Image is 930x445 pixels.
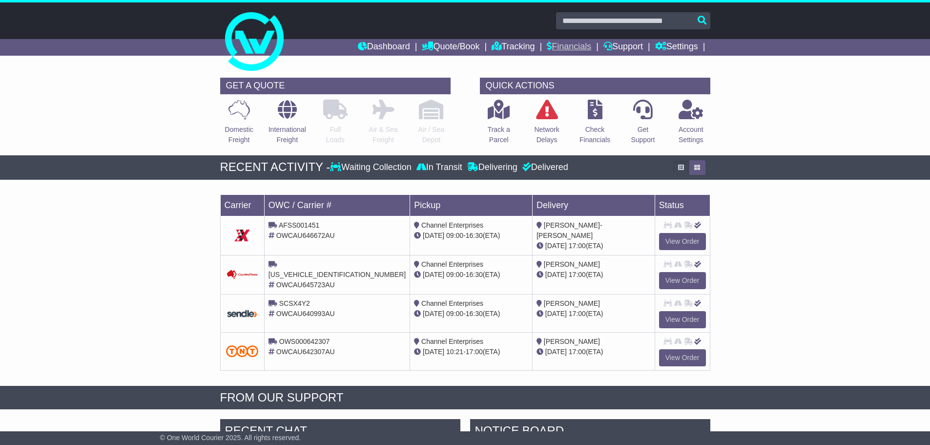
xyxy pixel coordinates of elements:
[630,99,655,150] a: GetSupport
[421,260,483,268] span: Channel Enterprises
[545,242,567,250] span: [DATE]
[279,338,330,345] span: OWS000642307
[545,271,567,278] span: [DATE]
[569,242,586,250] span: 17:00
[492,39,535,56] a: Tracking
[534,125,559,145] p: Network Delays
[679,125,703,145] p: Account Settings
[276,348,335,356] span: OWCAU642307AU
[466,232,483,239] span: 16:30
[603,39,643,56] a: Support
[160,434,301,442] span: © One World Courier 2025. All rights reserved.
[537,309,651,319] div: (ETA)
[410,194,533,216] td: Pickup
[414,270,528,280] div: - (ETA)
[423,310,444,318] span: [DATE]
[276,281,335,289] span: OWCAU645723AU
[488,125,510,145] p: Track a Parcel
[220,194,264,216] td: Carrier
[466,348,483,356] span: 17:00
[446,310,463,318] span: 09:00
[569,348,586,356] span: 17:00
[414,347,528,357] div: - (ETA)
[276,232,335,239] span: OWCAU646672AU
[532,194,655,216] td: Delivery
[655,194,710,216] td: Status
[225,125,253,145] p: Domestic Freight
[659,311,706,328] a: View Order
[422,39,479,56] a: Quote/Book
[545,348,567,356] span: [DATE]
[269,271,406,278] span: [US_VEHICLE_IDENTIFICATION_NUMBER]
[520,162,568,173] div: Delivered
[446,348,463,356] span: 10:21
[220,160,331,174] div: RECENT ACTIVITY -
[421,338,483,345] span: Channel Enterprises
[414,231,528,241] div: - (ETA)
[544,299,600,307] span: [PERSON_NAME]
[268,99,307,150] a: InternationalFreight
[547,39,591,56] a: Financials
[414,162,465,173] div: In Transit
[534,99,559,150] a: NetworkDelays
[226,345,258,357] img: TNT_Domestic.png
[224,99,253,150] a: DomesticFreight
[544,338,600,345] span: [PERSON_NAME]
[579,125,610,145] p: Check Financials
[659,272,706,289] a: View Order
[446,232,463,239] span: 09:00
[279,221,319,229] span: AFSS001451
[466,271,483,278] span: 16:30
[537,270,651,280] div: (ETA)
[226,270,258,280] img: Couriers_Please.png
[220,78,451,94] div: GET A QUOTE
[276,310,335,318] span: OWCAU640993AU
[655,39,698,56] a: Settings
[480,78,710,94] div: QUICK ACTIONS
[659,233,706,250] a: View Order
[414,309,528,319] div: - (ETA)
[330,162,413,173] div: Waiting Collection
[537,241,651,251] div: (ETA)
[537,221,602,239] span: [PERSON_NAME]-[PERSON_NAME]
[423,348,444,356] span: [DATE]
[631,125,655,145] p: Get Support
[544,260,600,268] span: [PERSON_NAME]
[279,299,310,307] span: SCSX4Y2
[418,125,445,145] p: Air / Sea Depot
[569,271,586,278] span: 17:00
[423,271,444,278] span: [DATE]
[220,391,710,405] div: FROM OUR SUPPORT
[421,299,483,307] span: Channel Enterprises
[226,309,258,318] img: GetCarrierServiceDarkLogo
[569,310,586,318] span: 17:00
[232,226,252,245] img: GetCarrierServiceDarkLogo
[659,349,706,366] a: View Order
[269,125,306,145] p: International Freight
[358,39,410,56] a: Dashboard
[446,271,463,278] span: 09:00
[537,347,651,357] div: (ETA)
[423,232,444,239] span: [DATE]
[579,99,611,150] a: CheckFinancials
[466,310,483,318] span: 16:30
[465,162,520,173] div: Delivering
[487,99,511,150] a: Track aParcel
[421,221,483,229] span: Channel Enterprises
[264,194,410,216] td: OWC / Carrier #
[545,310,567,318] span: [DATE]
[678,99,704,150] a: AccountSettings
[323,125,348,145] p: Full Loads
[369,125,398,145] p: Air & Sea Freight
